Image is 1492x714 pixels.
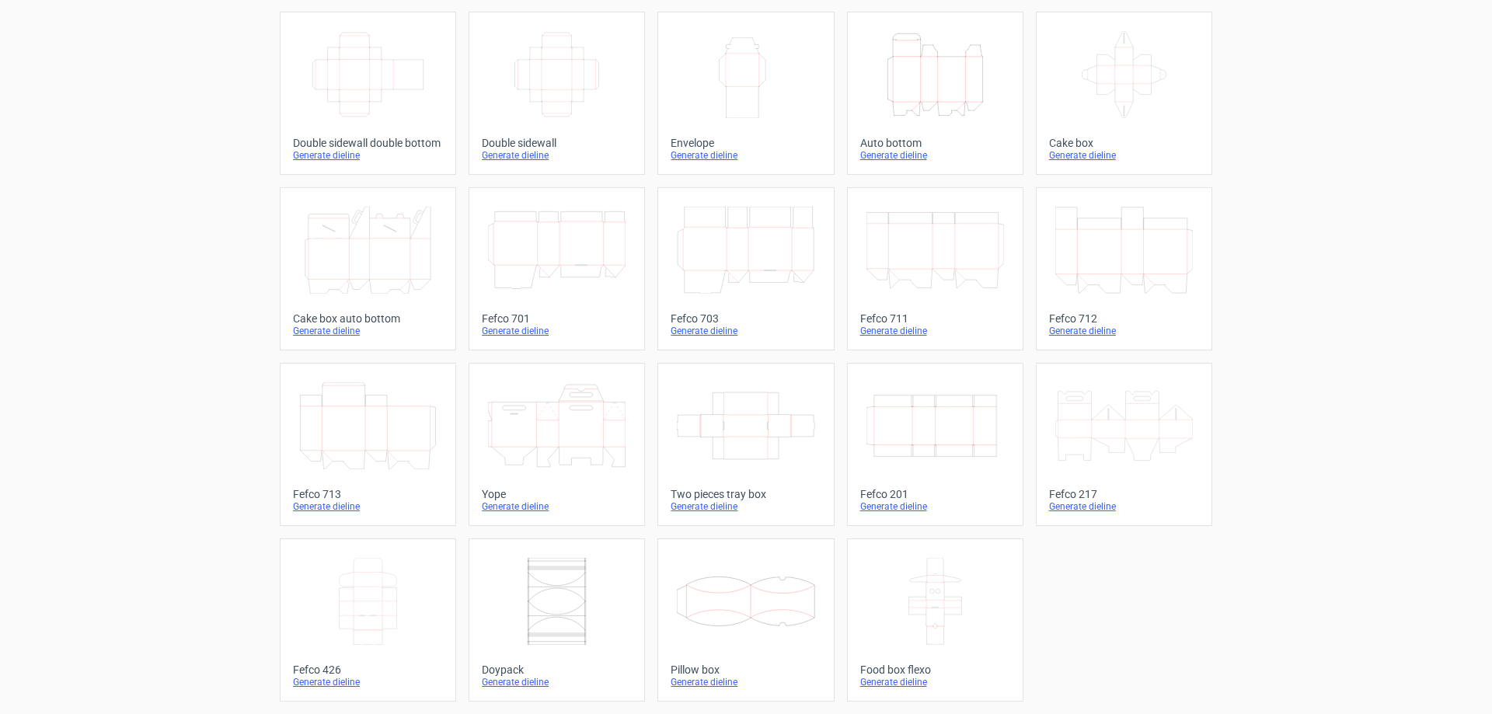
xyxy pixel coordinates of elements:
div: Fefco 703 [671,312,821,325]
div: Double sidewall [482,137,632,149]
a: Fefco 217Generate dieline [1036,363,1212,526]
a: DoypackGenerate dieline [469,538,645,702]
div: Fefco 217 [1049,488,1199,500]
div: Generate dieline [293,500,443,513]
a: Cake box auto bottomGenerate dieline [280,187,456,350]
div: Fefco 426 [293,663,443,676]
div: Generate dieline [293,149,443,162]
a: Fefco 711Generate dieline [847,187,1023,350]
div: Generate dieline [482,149,632,162]
div: Cake box auto bottom [293,312,443,325]
div: Fefco 701 [482,312,632,325]
div: Pillow box [671,663,821,676]
div: Generate dieline [860,500,1010,513]
a: EnvelopeGenerate dieline [657,12,834,175]
a: Double sidewallGenerate dieline [469,12,645,175]
div: Fefco 713 [293,488,443,500]
a: Fefco 712Generate dieline [1036,187,1212,350]
div: Generate dieline [860,325,1010,337]
div: Fefco 712 [1049,312,1199,325]
div: Generate dieline [482,500,632,513]
a: Fefco 426Generate dieline [280,538,456,702]
a: Double sidewall double bottomGenerate dieline [280,12,456,175]
div: Generate dieline [293,325,443,337]
a: Auto bottomGenerate dieline [847,12,1023,175]
div: Two pieces tray box [671,488,821,500]
div: Doypack [482,663,632,676]
div: Food box flexo [860,663,1010,676]
div: Fefco 711 [860,312,1010,325]
a: Food box flexoGenerate dieline [847,538,1023,702]
a: Two pieces tray boxGenerate dieline [657,363,834,526]
a: Fefco 201Generate dieline [847,363,1023,526]
div: Generate dieline [1049,500,1199,513]
div: Generate dieline [482,676,632,688]
div: Auto bottom [860,137,1010,149]
a: Fefco 703Generate dieline [657,187,834,350]
div: Generate dieline [671,500,821,513]
div: Fefco 201 [860,488,1010,500]
a: Cake boxGenerate dieline [1036,12,1212,175]
a: Fefco 701Generate dieline [469,187,645,350]
div: Cake box [1049,137,1199,149]
div: Generate dieline [1049,149,1199,162]
div: Generate dieline [293,676,443,688]
div: Generate dieline [1049,325,1199,337]
div: Generate dieline [671,149,821,162]
div: Generate dieline [671,676,821,688]
a: Pillow boxGenerate dieline [657,538,834,702]
div: Generate dieline [671,325,821,337]
a: YopeGenerate dieline [469,363,645,526]
a: Fefco 713Generate dieline [280,363,456,526]
div: Envelope [671,137,821,149]
div: Yope [482,488,632,500]
div: Generate dieline [860,676,1010,688]
div: Generate dieline [860,149,1010,162]
div: Double sidewall double bottom [293,137,443,149]
div: Generate dieline [482,325,632,337]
